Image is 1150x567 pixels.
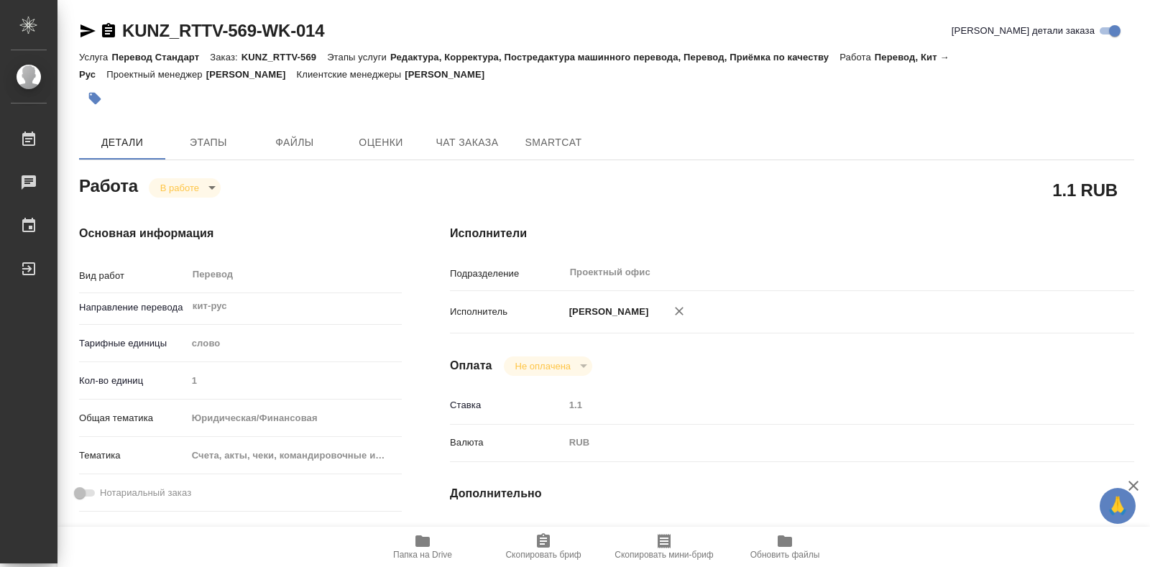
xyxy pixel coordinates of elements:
h4: Оплата [450,357,492,374]
p: Редактура, Корректура, Постредактура машинного перевода, Перевод, Приёмка по качеству [390,52,839,63]
span: Детали [88,134,157,152]
p: [PERSON_NAME] [405,69,495,80]
p: Ставка [450,398,564,412]
button: Обновить файлы [724,527,845,567]
p: Услуга [79,52,111,63]
p: Подразделение [450,267,564,281]
button: Скопировать мини-бриф [604,527,724,567]
button: Удалить исполнителя [663,295,695,327]
p: Валюта [450,435,564,450]
p: Тематика [79,448,187,463]
button: Скопировать ссылку [100,22,117,40]
button: В работе [156,182,203,194]
span: Файлы [260,134,329,152]
div: Юридическая/Финансовая [187,406,402,430]
input: Пустое поле [564,395,1077,415]
button: Скопировать ссылку для ЯМессенджера [79,22,96,40]
p: Кол-во единиц [79,374,187,388]
span: Чат заказа [433,134,502,152]
button: Добавить тэг [79,83,111,114]
h4: Дополнительно [450,485,1134,502]
button: 🙏 [1100,488,1136,524]
input: Пустое поле [564,521,1077,542]
span: [PERSON_NAME] детали заказа [952,24,1095,38]
p: Заказ: [210,52,241,63]
p: Последнее изменение [450,525,564,539]
p: [PERSON_NAME] [564,305,649,319]
p: Проектный менеджер [106,69,206,80]
h2: Работа [79,172,138,198]
input: Пустое поле [187,370,402,391]
h4: Исполнители [450,225,1134,242]
div: слово [187,331,402,356]
a: KUNZ_RTTV-569-WK-014 [122,21,324,40]
span: 🙏 [1105,491,1130,521]
span: Скопировать бриф [505,550,581,560]
p: Этапы услуги [327,52,390,63]
div: В работе [504,356,592,376]
p: KUNZ_RTTV-569 [241,52,327,63]
span: SmartCat [519,134,588,152]
h2: 1.1 RUB [1052,178,1118,202]
p: Перевод Стандарт [111,52,210,63]
p: Общая тематика [79,411,187,425]
span: Нотариальный заказ [100,486,191,500]
span: Скопировать мини-бриф [615,550,713,560]
div: RUB [564,430,1077,455]
div: В работе [149,178,221,198]
div: Счета, акты, чеки, командировочные и таможенные документы [187,443,402,468]
p: Направление перевода [79,300,187,315]
span: Обновить файлы [750,550,820,560]
button: Не оплачена [511,360,575,372]
p: Клиентские менеджеры [297,69,405,80]
p: Исполнитель [450,305,564,319]
span: Папка на Drive [393,550,452,560]
button: Скопировать бриф [483,527,604,567]
span: Оценки [346,134,415,152]
p: Работа [839,52,875,63]
span: Этапы [174,134,243,152]
p: [PERSON_NAME] [206,69,297,80]
h4: Основная информация [79,225,392,242]
p: Вид работ [79,269,187,283]
p: Тарифные единицы [79,336,187,351]
button: Папка на Drive [362,527,483,567]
